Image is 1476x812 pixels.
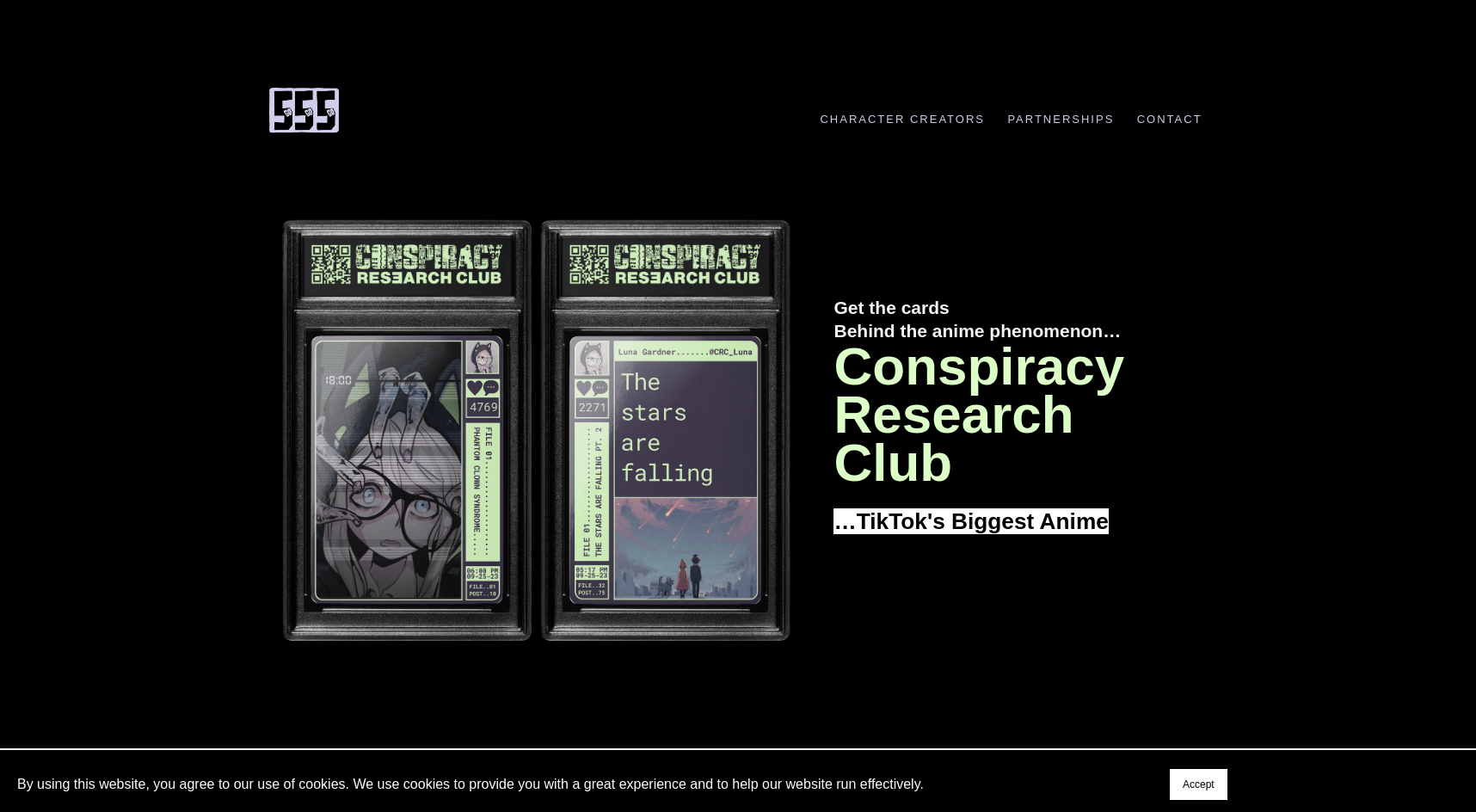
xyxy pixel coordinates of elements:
button: Accept [1170,769,1227,800]
span: Conspiracy Research Club [833,336,1124,492]
p: By using this website, you agree to our use of cookies. We use cookies to provide you with a grea... [17,772,924,796]
a: Character Creators [811,113,993,126]
img: 555 Comic [265,86,342,134]
span: …TikTok's Biggest Anime [833,508,1108,534]
h1: Get the cards Behind the anime phenomenon… [833,296,1211,535]
a: Partnerships [999,113,1123,126]
a: Contact [1128,113,1211,126]
a: 555 Comic [265,95,342,121]
span: Accept [1183,778,1215,790]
